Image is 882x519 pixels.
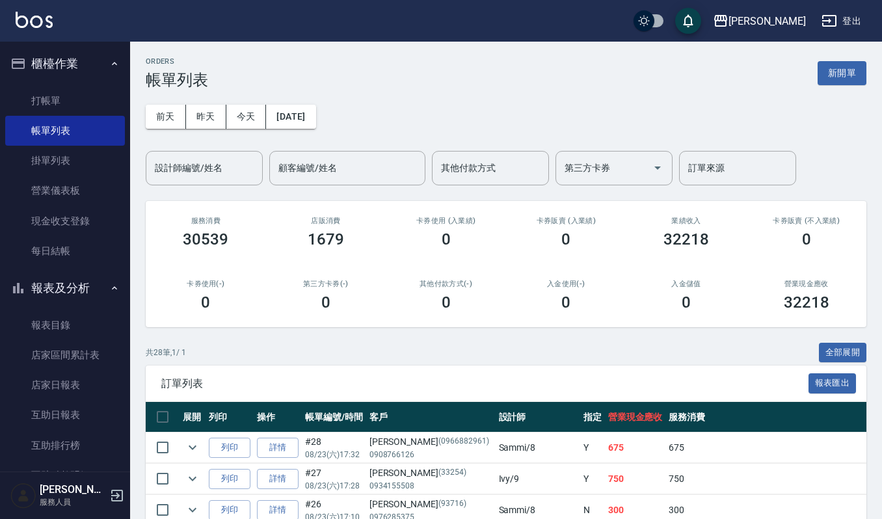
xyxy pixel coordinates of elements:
[647,157,668,178] button: Open
[161,377,808,390] span: 訂單列表
[308,230,344,248] h3: 1679
[40,483,106,496] h5: [PERSON_NAME]
[605,402,666,432] th: 營業現金應收
[40,496,106,508] p: 服務人員
[708,8,811,34] button: [PERSON_NAME]
[266,105,315,129] button: [DATE]
[257,438,299,458] a: 詳情
[369,498,492,511] div: [PERSON_NAME]
[5,460,125,490] a: 互助點數明細
[642,217,731,225] h2: 業績收入
[161,217,250,225] h3: 服務消費
[209,469,250,489] button: 列印
[321,293,330,312] h3: 0
[522,217,611,225] h2: 卡券販賣 (入業績)
[442,293,451,312] h3: 0
[206,402,254,432] th: 列印
[819,343,867,363] button: 全部展開
[201,293,210,312] h3: 0
[605,432,666,463] td: 675
[5,47,125,81] button: 櫃檯作業
[496,432,580,463] td: Sammi /8
[580,432,605,463] td: Y
[369,449,492,460] p: 0908766126
[5,431,125,460] a: 互助排行榜
[762,280,851,288] h2: 營業現金應收
[5,86,125,116] a: 打帳單
[146,347,186,358] p: 共 28 筆, 1 / 1
[305,480,363,492] p: 08/23 (六) 17:28
[369,435,492,449] div: [PERSON_NAME]
[642,280,731,288] h2: 入金儲值
[675,8,701,34] button: save
[146,71,208,89] h3: 帳單列表
[438,435,489,449] p: (0966882961)
[663,230,709,248] h3: 32218
[682,293,691,312] h3: 0
[580,402,605,432] th: 指定
[16,12,53,28] img: Logo
[808,377,857,389] a: 報表匯出
[496,464,580,494] td: Ivy /9
[183,230,228,248] h3: 30539
[305,449,363,460] p: 08/23 (六) 17:32
[808,373,857,393] button: 報表匯出
[366,402,496,432] th: 客戶
[442,230,451,248] h3: 0
[561,230,570,248] h3: 0
[302,464,366,494] td: #27
[784,293,829,312] h3: 32218
[5,370,125,400] a: 店家日報表
[802,230,811,248] h3: 0
[5,340,125,370] a: 店家區間累計表
[183,469,202,488] button: expand row
[186,105,226,129] button: 昨天
[5,146,125,176] a: 掛單列表
[401,280,490,288] h2: 其他付款方式(-)
[180,402,206,432] th: 展開
[5,116,125,146] a: 帳單列表
[818,66,866,79] a: 新開單
[254,402,302,432] th: 操作
[5,176,125,206] a: 營業儀表板
[605,464,666,494] td: 750
[369,466,492,480] div: [PERSON_NAME]
[282,217,371,225] h2: 店販消費
[5,271,125,305] button: 報表及分析
[146,105,186,129] button: 前天
[5,236,125,266] a: 每日結帳
[580,464,605,494] td: Y
[496,402,580,432] th: 設計師
[816,9,866,33] button: 登出
[183,438,202,457] button: expand row
[561,293,570,312] h3: 0
[438,466,466,480] p: (33254)
[226,105,267,129] button: 今天
[5,400,125,430] a: 互助日報表
[146,57,208,66] h2: ORDERS
[522,280,611,288] h2: 入金使用(-)
[10,483,36,509] img: Person
[369,480,492,492] p: 0934155508
[302,432,366,463] td: #28
[728,13,806,29] div: [PERSON_NAME]
[209,438,250,458] button: 列印
[401,217,490,225] h2: 卡券使用 (入業績)
[302,402,366,432] th: 帳單編號/時間
[282,280,371,288] h2: 第三方卡券(-)
[818,61,866,85] button: 新開單
[5,310,125,340] a: 報表目錄
[762,217,851,225] h2: 卡券販賣 (不入業績)
[438,498,466,511] p: (93716)
[5,206,125,236] a: 現金收支登錄
[257,469,299,489] a: 詳情
[161,280,250,288] h2: 卡券使用(-)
